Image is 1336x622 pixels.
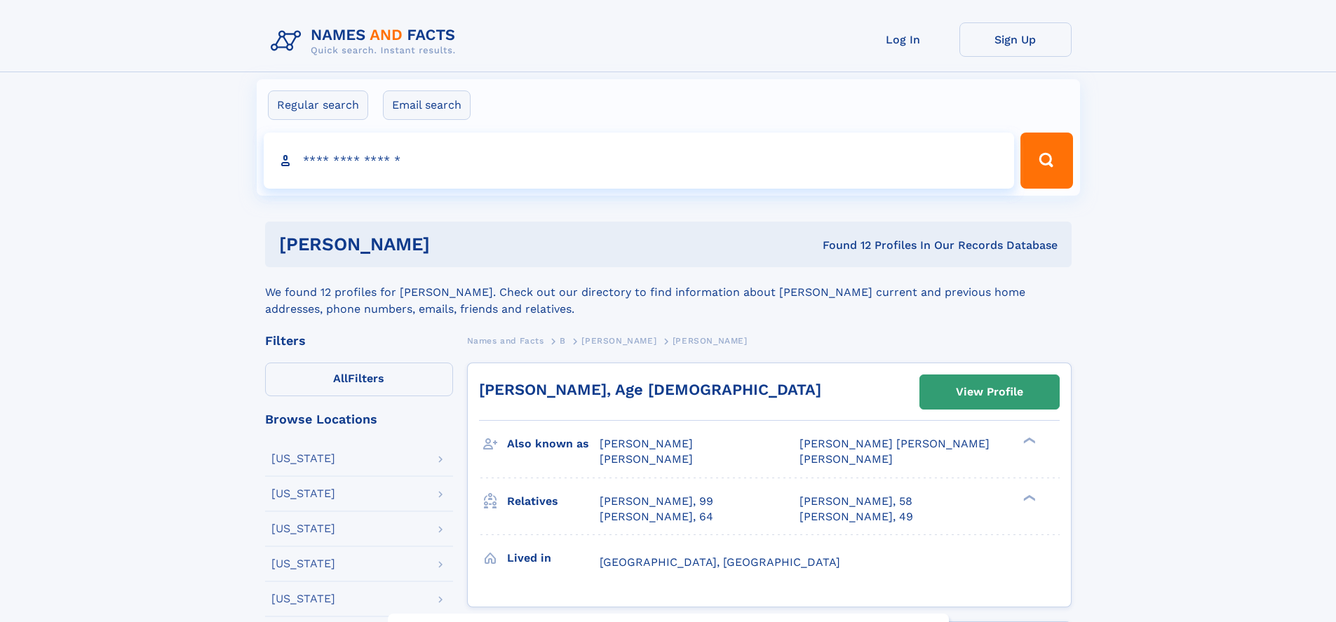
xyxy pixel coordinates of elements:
[268,90,368,120] label: Regular search
[507,546,600,570] h3: Lived in
[271,523,335,534] div: [US_STATE]
[600,555,840,569] span: [GEOGRAPHIC_DATA], [GEOGRAPHIC_DATA]
[920,375,1059,409] a: View Profile
[847,22,959,57] a: Log In
[507,489,600,513] h3: Relatives
[279,236,626,253] h1: [PERSON_NAME]
[271,488,335,499] div: [US_STATE]
[479,381,821,398] a: [PERSON_NAME], Age [DEMOGRAPHIC_DATA]
[673,336,748,346] span: [PERSON_NAME]
[271,453,335,464] div: [US_STATE]
[383,90,471,120] label: Email search
[265,267,1072,318] div: We found 12 profiles for [PERSON_NAME]. Check out our directory to find information about [PERSON...
[956,376,1023,408] div: View Profile
[1020,493,1037,502] div: ❯
[265,22,467,60] img: Logo Names and Facts
[560,332,566,349] a: B
[265,334,453,347] div: Filters
[271,593,335,604] div: [US_STATE]
[265,413,453,426] div: Browse Locations
[600,437,693,450] span: [PERSON_NAME]
[581,336,656,346] span: [PERSON_NAME]
[959,22,1072,57] a: Sign Up
[600,509,713,525] a: [PERSON_NAME], 64
[507,432,600,456] h3: Also known as
[799,509,913,525] a: [PERSON_NAME], 49
[271,558,335,569] div: [US_STATE]
[264,133,1015,189] input: search input
[560,336,566,346] span: B
[265,363,453,396] label: Filters
[467,332,544,349] a: Names and Facts
[799,452,893,466] span: [PERSON_NAME]
[600,452,693,466] span: [PERSON_NAME]
[333,372,348,385] span: All
[626,238,1058,253] div: Found 12 Profiles In Our Records Database
[1020,133,1072,189] button: Search Button
[799,437,990,450] span: [PERSON_NAME] [PERSON_NAME]
[1020,436,1037,445] div: ❯
[581,332,656,349] a: [PERSON_NAME]
[600,494,713,509] a: [PERSON_NAME], 99
[799,494,912,509] a: [PERSON_NAME], 58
